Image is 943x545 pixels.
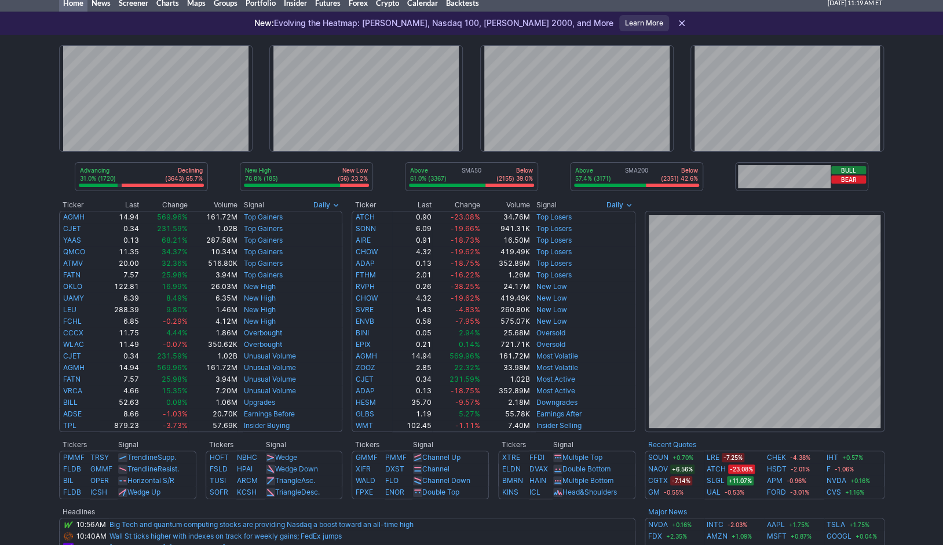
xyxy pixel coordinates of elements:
a: Unusual Volume [244,363,296,372]
td: 7.57 [100,374,140,385]
a: New Low [536,282,567,291]
span: -18.75% [451,259,480,268]
a: WLAC [63,340,84,349]
a: LRE [707,452,719,463]
a: TUSI [210,476,226,485]
td: 260.80K [481,304,531,316]
td: 14.94 [100,211,140,223]
span: -19.66% [451,224,480,233]
b: Recent Quotes [648,440,696,449]
a: Multiple Bottom [562,476,613,485]
td: 6.35M [188,292,238,304]
a: Multiple Top [562,453,602,462]
a: FLDB [63,488,81,496]
td: 1.86M [188,327,238,339]
span: -19.62% [451,294,480,302]
td: 7.57 [100,269,140,281]
a: HSDT [767,463,787,475]
a: FLO [385,476,399,485]
td: 0.34 [100,223,140,235]
span: -38.25% [451,282,480,291]
a: CHEK [767,452,786,463]
td: 0.58 [392,316,432,327]
span: 569.96% [157,213,188,221]
a: Oversold [536,328,565,337]
a: BIL [63,476,74,485]
a: AMZN [707,531,728,542]
a: RVPH [356,282,375,291]
a: F [827,463,831,475]
p: Evolving the Heatmap: [PERSON_NAME], Nasdaq 100, [PERSON_NAME] 2000, and More [254,17,613,29]
a: FFDI [529,453,544,462]
a: HAIN [529,476,546,485]
td: 352.89M [481,258,531,269]
span: Trendline [127,453,158,462]
a: KCSH [237,488,257,496]
td: 122.81 [100,281,140,292]
a: Top Losers [536,247,572,256]
td: 26.03M [188,281,238,292]
span: 9.80% [166,305,188,314]
a: ADAP [356,386,375,395]
a: Big Tech and quantum computing stocks are providing Nasdaq a boost toward an all-time high [109,520,414,529]
p: New Low [338,166,368,174]
a: CVS [827,487,841,498]
a: Double Top [422,488,459,496]
a: OPER [90,476,109,485]
p: 61.0% (3367) [410,174,447,182]
td: 575.07K [481,316,531,327]
td: 0.26 [392,281,432,292]
span: 68.21% [162,236,188,244]
a: ICSH [90,488,107,496]
span: 231.59% [449,375,480,383]
span: Asc. [301,476,315,485]
td: 161.72M [188,211,238,223]
a: Most Active [536,375,575,383]
span: 4.44% [166,328,188,337]
a: GLBS [356,409,374,418]
a: PMMF [63,453,85,462]
a: CJET [63,352,81,360]
td: 1.26M [481,269,531,281]
span: -0.29% [163,317,188,325]
p: Above [410,166,447,174]
a: DXST [385,464,404,473]
td: 516.80K [188,258,238,269]
span: 25.98% [162,270,188,279]
a: Unusual Volume [244,352,296,360]
a: VRCA [63,386,82,395]
span: 0.14% [459,340,480,349]
th: Last [392,199,432,211]
td: 0.90 [392,211,432,223]
p: Advancing [80,166,116,174]
a: Overbought [244,340,282,349]
th: Change [140,199,188,211]
td: 4.32 [392,246,432,258]
p: 31.0% (1720) [80,174,116,182]
a: WMT [356,421,373,430]
a: FATN [63,270,81,279]
a: New High [244,305,276,314]
td: 1.46M [188,304,238,316]
a: NAOV [648,463,668,475]
a: HESM [356,398,376,407]
a: SONN [356,224,376,233]
a: TrendlineResist. [127,464,179,473]
span: -16.22% [451,270,480,279]
a: Top Losers [536,270,572,279]
a: New Low [536,294,567,302]
a: Double Bottom [562,464,611,473]
div: SMA200 [574,166,699,184]
div: SMA50 [409,166,534,184]
a: XTRE [502,453,520,462]
td: 3.94M [188,374,238,385]
a: Top Losers [536,259,572,268]
a: UAMY [63,294,84,302]
a: APM [767,475,783,487]
a: QMCO [63,247,85,256]
td: 419.49K [481,292,531,304]
a: TRSY [90,453,109,462]
a: UAL [707,487,721,498]
p: 57.4% (3171) [575,174,611,182]
a: Horizontal S/R [127,476,174,485]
